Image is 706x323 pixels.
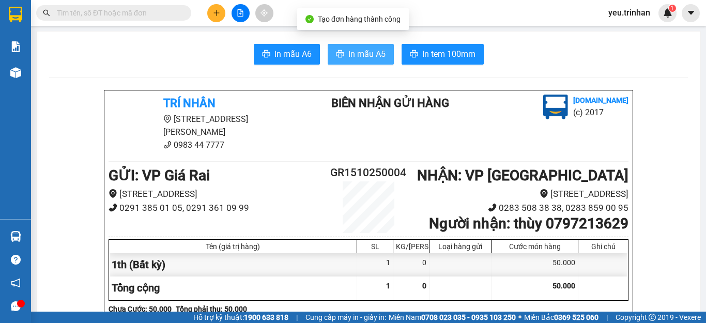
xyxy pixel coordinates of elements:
[540,189,548,198] span: environment
[237,9,244,17] span: file-add
[43,9,50,17] span: search
[552,282,575,290] span: 50.000
[422,282,426,290] span: 0
[109,201,325,215] li: 0291 385 01 05, 0291 361 09 99
[422,48,475,60] span: In tem 100mm
[11,255,21,265] span: question-circle
[176,305,247,313] b: Tổng phải thu: 50.000
[429,215,628,232] b: Người nhận : thùy 0797213629
[412,187,628,201] li: [STREET_ADDRESS]
[360,242,390,251] div: SL
[686,8,696,18] span: caret-down
[348,48,386,60] span: In mẫu A5
[682,4,700,22] button: caret-down
[670,5,674,12] span: 1
[59,25,68,33] span: environment
[11,278,21,288] span: notification
[244,313,288,321] strong: 1900 633 818
[109,305,172,313] b: Chưa Cước : 50.000
[10,231,21,242] img: warehouse-icon
[393,253,429,276] div: 0
[163,97,216,110] b: TRÍ NHÂN
[318,15,401,23] span: Tạo đơn hàng thành công
[543,95,568,119] img: logo.jpg
[109,113,301,139] li: [STREET_ADDRESS][PERSON_NAME]
[254,44,320,65] button: printerIn mẫu A6
[554,313,598,321] strong: 0369 525 060
[492,253,578,276] div: 50.000
[59,7,112,20] b: TRÍ NHÂN
[386,282,390,290] span: 1
[109,167,210,184] b: GỬI : VP Giá Rai
[163,115,172,123] span: environment
[109,95,160,146] img: logo.jpg
[328,44,394,65] button: printerIn mẫu A5
[669,5,676,12] sup: 1
[421,313,516,321] strong: 0708 023 035 - 0935 103 250
[649,314,656,321] span: copyright
[432,242,488,251] div: Loại hàng gửi
[109,187,325,201] li: [STREET_ADDRESS]
[573,106,628,119] li: (c) 2017
[296,312,298,323] span: |
[11,301,21,311] span: message
[10,41,21,52] img: solution-icon
[581,242,625,251] div: Ghi chú
[9,7,22,22] img: logo-vxr
[163,141,172,149] span: phone
[389,312,516,323] span: Miền Nam
[410,50,418,59] span: printer
[5,49,197,61] li: 0983 44 7777
[5,23,197,49] li: [STREET_ADDRESS][PERSON_NAME]
[232,4,250,22] button: file-add
[207,4,225,22] button: plus
[412,201,628,215] li: 0283 508 38 38, 0283 859 00 95
[109,139,301,151] li: 0983 44 7777
[663,8,672,18] img: icon-new-feature
[109,189,117,198] span: environment
[331,97,449,110] b: BIÊN NHẬN GỬI HÀNG
[5,77,106,94] b: GỬI : VP Giá Rai
[573,96,628,104] b: [DOMAIN_NAME]
[396,242,426,251] div: KG/[PERSON_NAME]
[336,50,344,59] span: printer
[494,242,575,251] div: Cước món hàng
[213,9,220,17] span: plus
[606,312,608,323] span: |
[305,15,314,23] span: check-circle
[325,164,412,181] h2: GR1510250004
[59,51,68,59] span: phone
[357,253,393,276] div: 1
[193,312,288,323] span: Hỗ trợ kỹ thuật:
[109,253,357,276] div: 1th (Bất kỳ)
[260,9,268,17] span: aim
[524,312,598,323] span: Miền Bắc
[57,7,179,19] input: Tìm tên, số ĐT hoặc mã đơn
[305,312,386,323] span: Cung cấp máy in - giấy in:
[262,50,270,59] span: printer
[112,282,160,294] span: Tổng cộng
[600,6,658,19] span: yeu.trinhan
[417,167,628,184] b: NHẬN : VP [GEOGRAPHIC_DATA]
[402,44,484,65] button: printerIn tem 100mm
[518,315,521,319] span: ⚪️
[255,4,273,22] button: aim
[109,203,117,212] span: phone
[10,67,21,78] img: warehouse-icon
[112,242,354,251] div: Tên (giá trị hàng)
[488,203,497,212] span: phone
[274,48,312,60] span: In mẫu A6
